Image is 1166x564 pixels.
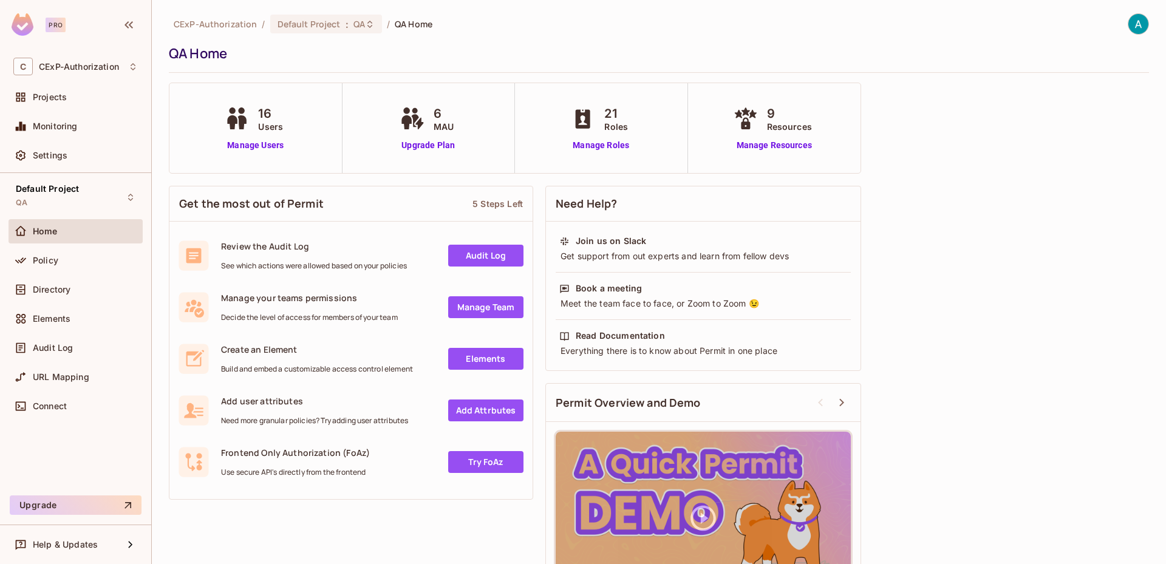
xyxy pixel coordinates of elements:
[556,196,618,211] span: Need Help?
[559,250,847,262] div: Get support from out experts and learn from fellow devs
[33,226,58,236] span: Home
[767,120,812,133] span: Resources
[221,395,408,407] span: Add user attributes
[576,330,665,342] div: Read Documentation
[221,467,370,477] span: Use secure API's directly from the frontend
[568,139,634,152] a: Manage Roles
[221,240,407,252] span: Review the Audit Log
[576,282,642,294] div: Book a meeting
[33,92,67,102] span: Projects
[353,18,365,30] span: QA
[16,198,27,208] span: QA
[576,235,646,247] div: Join us on Slack
[448,296,523,318] a: Manage Team
[33,151,67,160] span: Settings
[33,401,67,411] span: Connect
[1128,14,1148,34] img: Authorization CExP
[604,104,628,123] span: 21
[387,18,390,30] li: /
[731,139,818,152] a: Manage Resources
[221,313,398,322] span: Decide the level of access for members of your team
[33,121,78,131] span: Monitoring
[397,139,460,152] a: Upgrade Plan
[33,256,58,265] span: Policy
[33,540,98,549] span: Help & Updates
[169,44,1143,63] div: QA Home
[179,196,324,211] span: Get the most out of Permit
[33,285,70,294] span: Directory
[395,18,432,30] span: QA Home
[556,395,701,410] span: Permit Overview and Demo
[434,120,454,133] span: MAU
[448,451,523,473] a: Try FoAz
[262,18,265,30] li: /
[13,58,33,75] span: C
[604,120,628,133] span: Roles
[221,261,407,271] span: See which actions were allowed based on your policies
[221,416,408,426] span: Need more granular policies? Try adding user attributes
[559,297,847,310] div: Meet the team face to face, or Zoom to Zoom 😉
[222,139,289,152] a: Manage Users
[221,364,413,374] span: Build and embed a customizable access control element
[10,495,141,515] button: Upgrade
[559,345,847,357] div: Everything there is to know about Permit in one place
[278,18,341,30] span: Default Project
[448,399,523,421] a: Add Attrbutes
[258,104,283,123] span: 16
[345,19,349,29] span: :
[448,245,523,267] a: Audit Log
[221,344,413,355] span: Create an Element
[472,198,523,209] div: 5 Steps Left
[33,314,70,324] span: Elements
[767,104,812,123] span: 9
[33,343,73,353] span: Audit Log
[221,292,398,304] span: Manage your teams permissions
[448,348,523,370] a: Elements
[33,372,89,382] span: URL Mapping
[174,18,257,30] span: the active workspace
[46,18,66,32] div: Pro
[434,104,454,123] span: 6
[16,184,79,194] span: Default Project
[39,62,119,72] span: Workspace: CExP-Authorization
[258,120,283,133] span: Users
[221,447,370,458] span: Frontend Only Authorization (FoAz)
[12,13,33,36] img: SReyMgAAAABJRU5ErkJggg==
